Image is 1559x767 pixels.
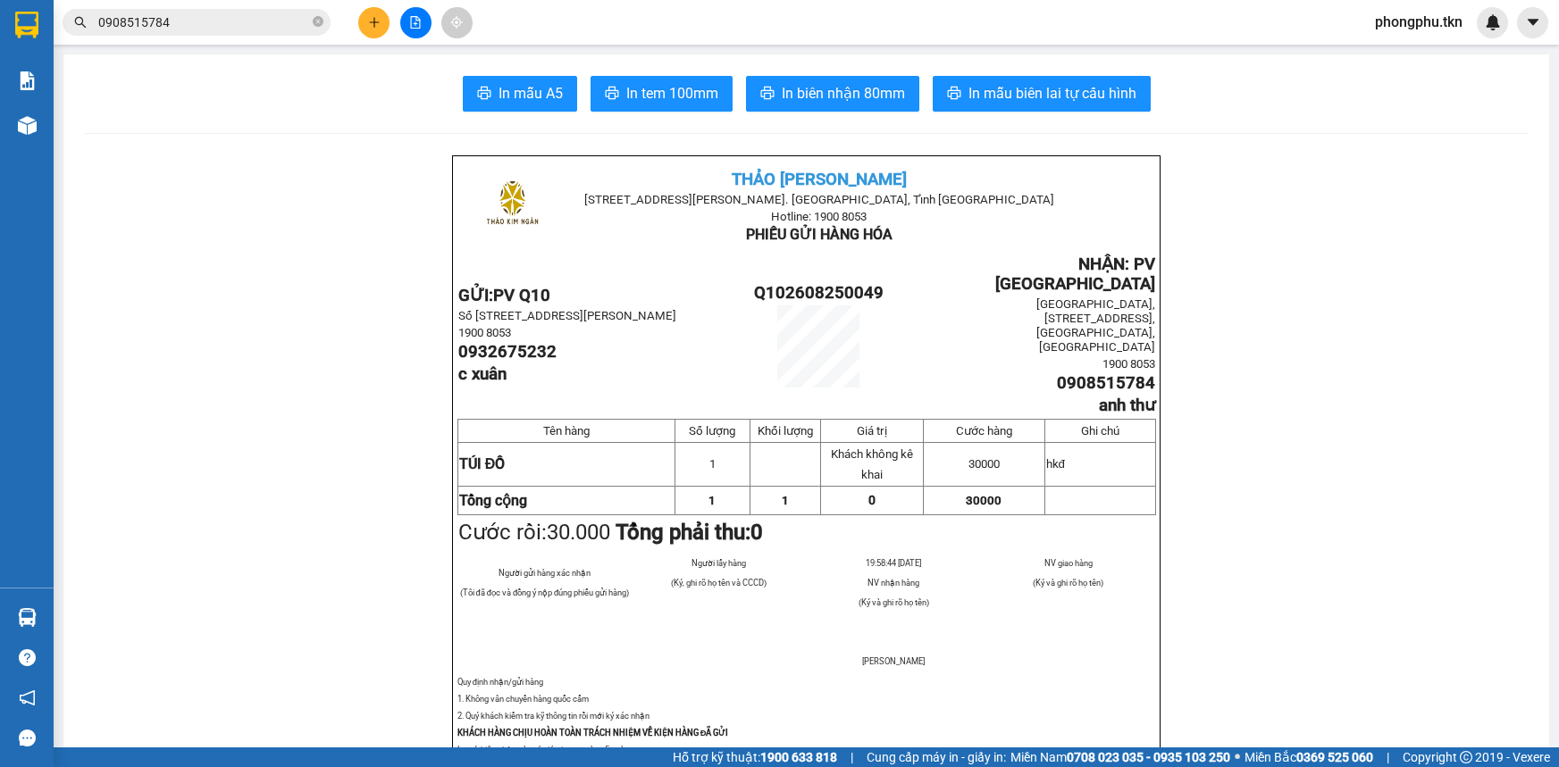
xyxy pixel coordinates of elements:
span: 1 [782,494,789,507]
span: [PERSON_NAME] [862,656,925,666]
span: Giá trị [857,424,887,438]
span: printer [605,86,619,103]
span: Cước rồi: [458,520,763,545]
span: close-circle [313,14,323,31]
span: file-add [409,16,422,29]
span: 30000 [968,457,1000,471]
span: 0932675232 [458,342,557,362]
span: (Ký, ghi rõ họ tên và CCCD) [671,578,767,588]
strong: Tổng cộng [459,492,527,509]
span: close-circle [313,16,323,27]
span: 0908515784 [1057,373,1155,393]
button: printerIn mẫu A5 [463,76,577,112]
span: notification [19,689,36,706]
img: icon-new-feature [1485,14,1501,30]
span: printer [760,86,775,103]
span: printer [947,86,961,103]
span: 30000 [966,494,1002,507]
button: printerIn biên nhận 80mm [746,76,919,112]
span: printer [477,86,491,103]
span: NV giao hàng [1044,558,1093,568]
span: 30.000 [547,520,610,545]
span: Tên hàng [543,424,590,438]
span: 1900 8053 [458,326,511,339]
span: [GEOGRAPHIC_DATA], [STREET_ADDRESS], [GEOGRAPHIC_DATA], [GEOGRAPHIC_DATA] [1036,297,1155,354]
span: PV Q10 [493,286,550,305]
span: Hỗ trợ kỹ thuật: [673,747,837,767]
span: Quy định nhận/gửi hàng [457,677,543,687]
span: Cung cấp máy in - giấy in: [867,747,1006,767]
span: Q102608250049 [754,283,884,303]
span: NV nhận hàng [868,578,919,588]
span: NHẬN: PV [GEOGRAPHIC_DATA] [995,254,1155,294]
span: aim [450,16,463,29]
span: search [74,16,87,29]
strong: Tổng phải thu: [616,520,763,545]
span: (Ký và ghi rõ họ tên) [1033,578,1103,588]
img: logo [468,162,557,250]
span: | [1387,747,1389,767]
strong: 0369 525 060 [1296,750,1373,764]
img: warehouse-icon [18,116,37,135]
span: 1 [709,457,716,471]
span: Hotline: 1900 8053 [771,210,867,223]
span: ⚪️ [1235,754,1240,761]
span: 1 [708,494,716,507]
span: [STREET_ADDRESS][PERSON_NAME]. [GEOGRAPHIC_DATA], Tỉnh [GEOGRAPHIC_DATA] [584,193,1054,206]
span: Số lượng [689,424,735,438]
span: 1. Không vân chuyển hàng quốc cấm [457,694,589,704]
button: caret-down [1517,7,1548,38]
strong: GỬI: [458,286,550,305]
span: In mẫu A5 [499,82,563,104]
button: plus [358,7,390,38]
span: THẢO [PERSON_NAME] [732,170,907,189]
span: PHIẾU GỬI HÀNG HÓA [746,226,893,243]
img: logo-vxr [15,12,38,38]
span: Khối lượng [758,424,813,438]
strong: KHÁCH HÀNG CHỊU HOÀN TOÀN TRÁCH NHIỆM VỀ KIỆN HÀNG ĐÃ GỬI [457,728,729,738]
span: Ghi chú [1081,424,1119,438]
button: printerIn mẫu biên lai tự cấu hình [933,76,1151,112]
span: message [19,729,36,746]
span: Miền Nam [1010,747,1230,767]
span: question-circle [19,649,36,666]
span: caret-down [1525,14,1541,30]
span: (Tôi đã đọc và đồng ý nộp đúng phiếu gửi hàng) [460,588,630,597]
img: solution-icon [18,71,37,90]
strong: 1900 633 818 [760,750,837,764]
span: Miền Bắc [1245,747,1373,767]
span: Lưu ý: biên nhận này có giá trị trong vòng 5 ngày [457,745,628,754]
img: warehouse-icon [18,608,37,627]
span: Số [STREET_ADDRESS][PERSON_NAME] [458,309,676,322]
span: plus [368,16,381,29]
span: phongphu.tkn [1361,11,1477,33]
span: 0 [868,493,876,507]
span: 19:58:44 [DATE] [866,558,921,568]
button: aim [441,7,473,38]
span: Khách không kê khai [831,447,913,481]
strong: 0708 023 035 - 0935 103 250 [1067,750,1230,764]
span: hkđ [1046,457,1065,471]
span: anh thư [1099,396,1155,415]
span: In tem 100mm [626,82,718,104]
span: Cước hàng [956,424,1012,438]
span: In mẫu biên lai tự cấu hình [968,82,1136,104]
span: In biên nhận 80mm [782,82,905,104]
span: 1900 8053 [1102,357,1155,371]
button: file-add [400,7,432,38]
span: 0 [750,520,763,545]
span: TÚI ĐỒ [459,455,506,472]
span: | [851,747,853,767]
span: copyright [1460,751,1472,763]
span: 2. Quý khách kiểm tra kỹ thông tin rồi mới ký xác nhận [457,711,650,721]
button: printerIn tem 100mm [591,76,733,112]
span: Người gửi hàng xác nhận [499,568,591,578]
span: c xuân [458,364,507,384]
span: Người lấy hàng [691,558,746,568]
span: (Ký và ghi rõ họ tên) [859,597,929,607]
input: Tìm tên, số ĐT hoặc mã đơn [98,13,309,32]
